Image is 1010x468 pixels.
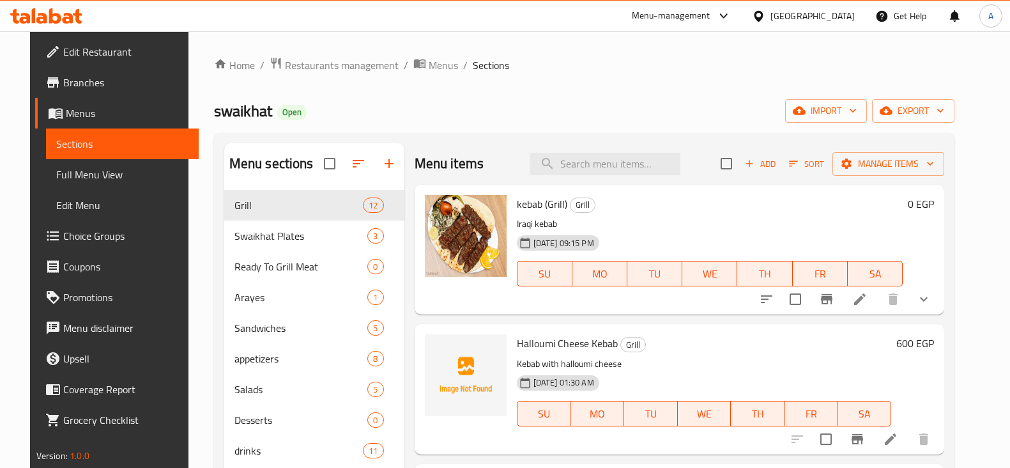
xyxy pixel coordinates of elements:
[429,58,458,73] span: Menus
[368,414,383,426] span: 0
[234,259,368,274] span: Ready To Grill Meat
[224,282,404,313] div: Arayes1
[368,322,383,334] span: 5
[570,198,595,213] div: Grill
[343,148,374,179] span: Sort sections
[70,448,89,464] span: 1.0.0
[813,426,839,453] span: Select to update
[517,401,571,426] button: SU
[363,199,383,212] span: 12
[731,401,784,426] button: TH
[63,44,188,59] span: Edit Restaurant
[63,75,188,90] span: Branches
[743,157,777,171] span: Add
[882,103,944,119] span: export
[234,320,368,336] div: Sandwiches
[363,443,383,458] div: items
[224,251,404,282] div: Ready To Grill Meat0
[367,320,383,336] div: items
[798,265,843,283] span: FR
[786,154,827,174] button: Sort
[908,284,939,315] button: show more
[578,265,622,283] span: MO
[793,261,848,286] button: FR
[811,284,842,315] button: Branch-specific-item
[36,448,68,464] span: Version:
[737,261,792,286] button: TH
[528,377,599,389] span: [DATE] 01:30 AM
[624,401,678,426] button: TU
[713,150,740,177] span: Select section
[367,259,383,274] div: items
[234,290,368,305] span: Arayes
[425,195,507,277] img: kebab (Grill)
[35,67,199,98] a: Branches
[63,290,188,305] span: Promotions
[35,221,199,251] a: Choice Groups
[277,105,307,120] div: Open
[784,401,838,426] button: FR
[517,356,892,372] p: Kebab with halloumi cheese
[620,337,646,352] div: Grill
[35,282,199,313] a: Promotions
[781,154,832,174] span: Sort items
[234,443,363,458] span: drinks
[463,58,468,73] li: /
[234,228,368,244] span: Swaikhat Plates
[63,351,188,366] span: Upsell
[63,320,188,336] span: Menu disclaimer
[517,216,903,232] p: Iraqi kebab
[214,97,272,125] span: swaikhat
[46,129,199,159] a: Sections
[56,136,188,152] span: Sections
[848,261,903,286] button: SA
[63,382,188,397] span: Coverage Report
[56,198,188,213] span: Edit Menu
[368,292,383,304] span: 1
[35,405,199,435] a: Grocery Checklist
[368,261,383,273] span: 0
[285,58,399,73] span: Restaurants management
[35,251,199,282] a: Coupons
[682,261,737,286] button: WE
[224,190,404,221] div: Grill12
[795,103,857,119] span: import
[842,424,873,455] button: Branch-specific-item
[629,405,673,423] span: TU
[404,58,408,73] li: /
[35,313,199,343] a: Menu disclaimer
[570,401,624,426] button: MO
[843,156,934,172] span: Manage items
[523,405,566,423] span: SU
[621,338,645,352] span: Grill
[530,153,680,175] input: search
[367,351,383,366] div: items
[224,405,404,435] div: Desserts0
[415,154,484,173] h2: Menu items
[853,265,898,283] span: SA
[878,284,908,315] button: delete
[517,194,567,214] span: kebab (Grill)
[214,57,955,74] nav: breadcrumb
[224,435,404,466] div: drinks11
[224,313,404,343] div: Sandwiches5
[683,405,726,423] span: WE
[872,99,954,123] button: export
[368,353,383,365] span: 8
[770,9,855,23] div: [GEOGRAPHIC_DATA]
[234,351,368,366] span: appetizers
[367,228,383,244] div: items
[316,150,343,177] span: Select all sections
[517,261,572,286] button: SU
[678,401,731,426] button: WE
[234,412,368,428] span: Desserts
[260,58,264,73] li: /
[632,265,677,283] span: TU
[988,9,993,23] span: A
[35,98,199,129] a: Menus
[229,154,314,173] h2: Menu sections
[63,259,188,274] span: Coupons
